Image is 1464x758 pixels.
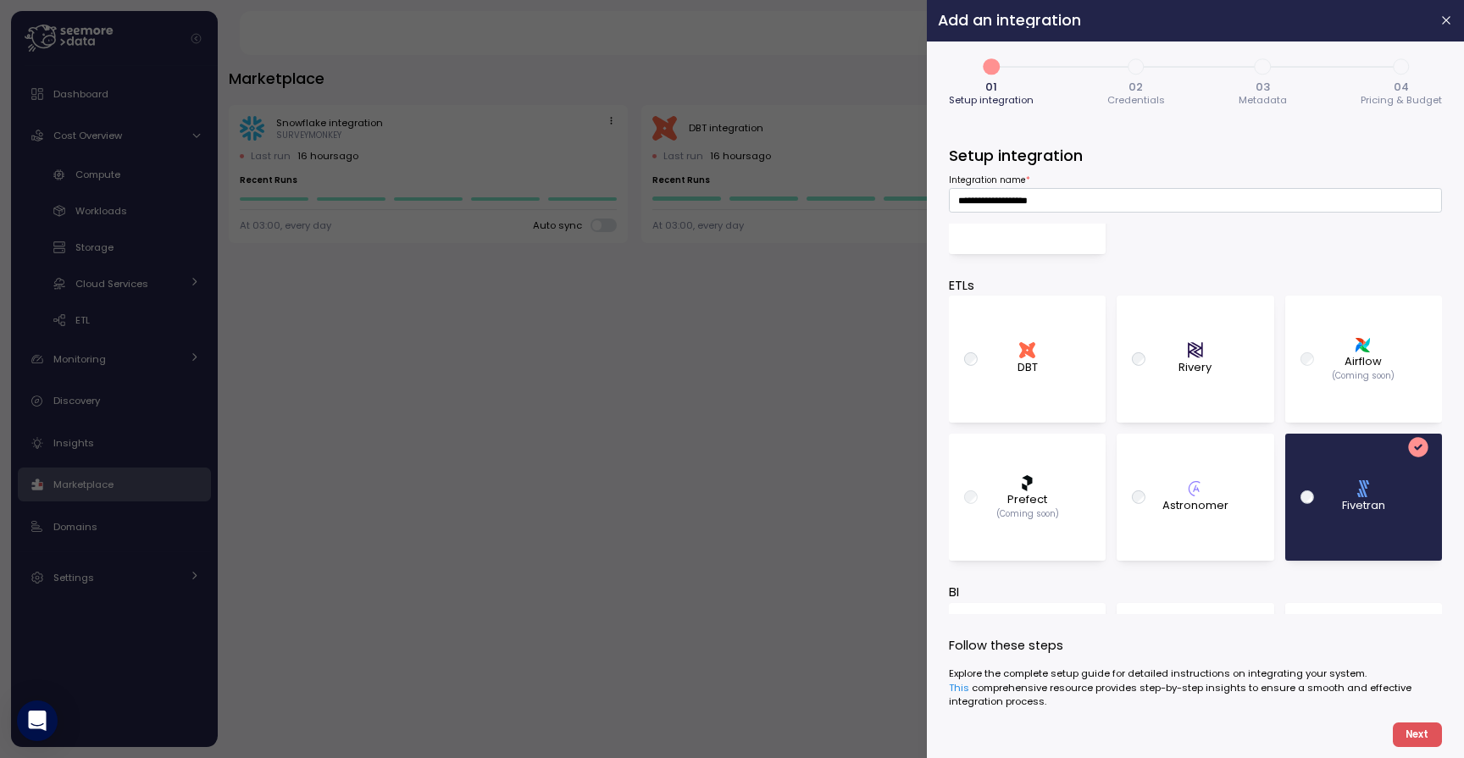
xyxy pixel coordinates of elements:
span: 4 [1387,53,1416,81]
span: Next [1406,723,1428,746]
span: 1 [977,53,1006,81]
a: This [949,681,969,694]
p: Rivery [1179,359,1212,376]
p: Astronomer [1162,497,1228,514]
div: Explore the complete setup guide for detailed instructions on integrating your system. comprehens... [949,667,1442,708]
span: 3 [1249,53,1278,81]
span: Pricing & Budget [1361,96,1442,105]
p: Follow these steps [949,636,1442,656]
p: BI [949,583,1442,602]
span: Setup integration [949,96,1034,105]
button: 303Metadata [1239,53,1287,109]
p: Airflow [1345,353,1382,370]
button: 101Setup integration [949,53,1034,109]
p: (Coming soon) [996,508,1059,520]
button: 202Credentials [1107,53,1165,109]
span: 2 [1122,53,1151,81]
p: DBT [1018,359,1038,376]
p: Fivetran [1342,497,1385,514]
span: 02 [1129,81,1144,92]
button: 404Pricing & Budget [1361,53,1442,109]
span: Metadata [1239,96,1287,105]
p: (Coming soon) [1332,370,1395,382]
h3: Setup integration [949,145,1442,166]
span: 01 [985,81,997,92]
h2: Add an integration [938,13,1426,28]
span: 04 [1394,81,1409,92]
button: Next [1393,722,1442,747]
p: ETLs [949,276,1442,296]
p: Prefect [1007,491,1047,508]
div: Open Intercom Messenger [17,700,58,741]
span: 03 [1256,81,1270,92]
span: Credentials [1107,96,1165,105]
